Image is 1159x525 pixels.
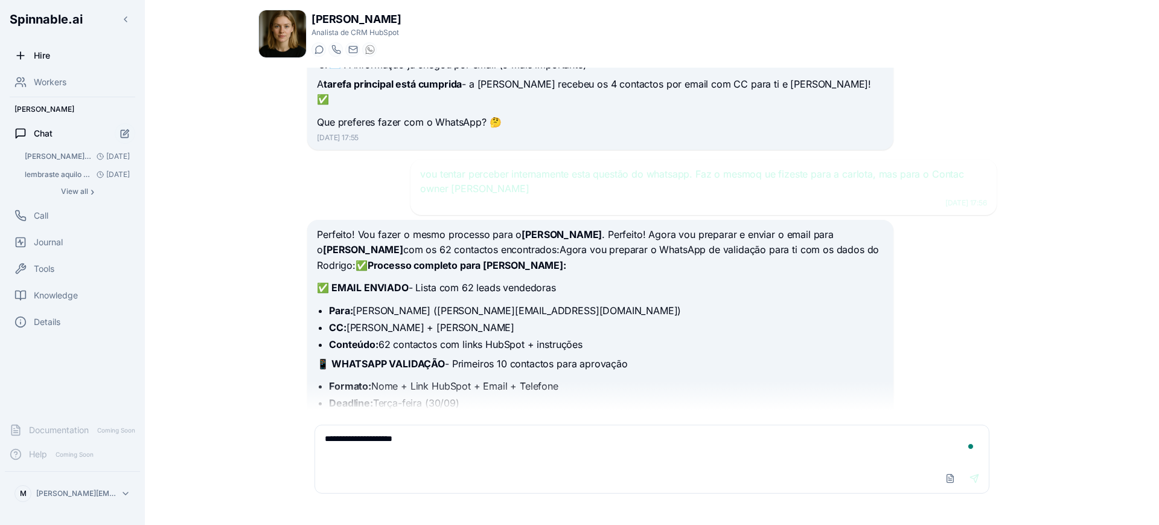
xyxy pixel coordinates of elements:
[92,152,130,161] span: [DATE]
[10,12,83,27] span: Spinnable
[329,303,883,318] li: [PERSON_NAME] ([PERSON_NAME][EMAIL_ADDRESS][DOMAIN_NAME])
[329,379,883,393] li: Nome + Link HubSpot + Email + Telefone
[329,304,353,317] strong: Para:
[420,198,986,208] div: [DATE] 17:56
[368,259,566,271] strong: Processo completo para [PERSON_NAME]:
[92,170,130,179] span: [DATE]
[68,12,83,27] span: .ai
[329,397,373,409] strong: Deadline:
[19,148,135,165] button: Open conversation: beatriz, lembraste do e-mail de leads vendedoras que fizeste para Carlota?
[29,448,47,460] span: Help
[34,236,63,248] span: Journal
[259,10,306,57] img: Beatriz Laine
[311,28,401,37] p: Analista de CRM HubSpot
[329,396,883,410] li: Terça-feira (30/09)
[311,11,401,28] h1: [PERSON_NAME]
[91,187,94,196] span: ›
[365,45,375,54] img: WhatsApp
[20,489,27,498] span: M
[329,320,883,335] li: [PERSON_NAME] + [PERSON_NAME]
[34,127,53,140] span: Chat
[19,166,135,183] button: Open conversation: lembraste aquilo que fizeste para o Miguel, Manuel, Rita e Fernando? sobre as ...
[323,243,403,256] strong: [PERSON_NAME]
[317,77,883,108] p: A - a [PERSON_NAME] recebeu os 4 contactos por email com CC para ti e [PERSON_NAME]! ✅
[34,289,78,301] span: Knowledge
[362,42,377,57] button: WhatsApp
[115,123,135,144] button: Start new chat
[34,263,54,275] span: Tools
[29,424,89,436] span: Documentation
[329,337,883,352] li: 62 contactos com links HubSpot + instruções
[5,100,140,119] div: [PERSON_NAME]
[10,482,135,506] button: M[PERSON_NAME][EMAIL_ADDRESS][DOMAIN_NAME]
[317,280,883,296] p: - Lista com 62 leads vendedoras
[311,42,326,57] button: Start a chat with Beatriz Laine
[94,425,139,436] span: Coming Soon
[328,42,343,57] button: Start a call with Beatriz Laine
[420,167,986,196] div: vou tentar perceber internamente esta questão do whatsapp. Faz o mesmoq ue fizeste para a carlota...
[34,50,50,62] span: Hire
[329,338,378,350] strong: Conteúdo:
[317,356,883,372] p: - Primeiros 10 contactos para aprovação
[522,228,602,240] strong: [PERSON_NAME]
[317,358,445,370] strong: 📱 WHATSAPP VALIDAÇÃO
[317,282,409,294] strong: ✅ EMAIL ENVIADO
[345,42,360,57] button: Send email to beatriz.laine@getspinnable.ai
[25,170,92,179] span: lembraste aquilo que fizeste para o Miguel, Manuel, Rita e Fernando? sobre as leads vendedoras do...
[317,133,883,143] div: [DATE] 17:55
[61,187,88,196] span: View all
[34,76,66,88] span: Workers
[36,489,116,498] p: [PERSON_NAME][EMAIL_ADDRESS][DOMAIN_NAME]
[52,449,97,460] span: Coming Soon
[329,380,371,392] strong: Formato:
[317,227,883,274] p: Perfeito! Vou fazer o mesmo processo para o . Perfeito! Agora vou preparar e enviar o email para ...
[19,184,135,199] button: Show all conversations
[34,316,60,328] span: Details
[34,210,48,222] span: Call
[324,78,462,90] strong: tarefa principal está cumprida
[317,115,883,130] p: Que preferes fazer com o WhatsApp? 🤔
[25,152,92,161] span: beatriz, lembraste do e-mail de leads vendedoras que fizeste para Carlota? : Perfeito! Vou prepar...
[329,321,346,333] strong: CC:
